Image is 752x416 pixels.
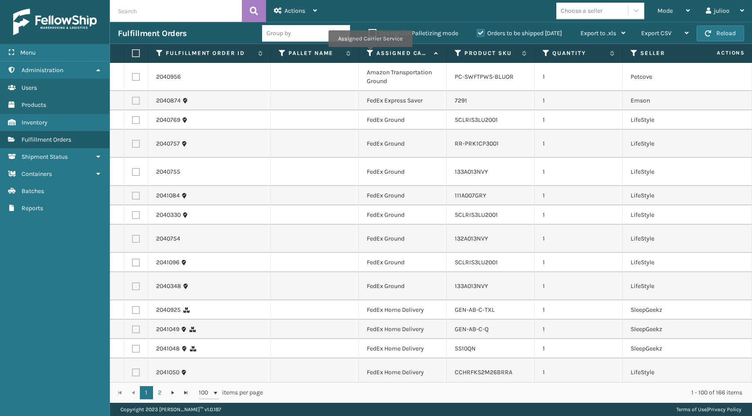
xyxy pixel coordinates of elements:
[535,63,623,91] td: 1
[153,386,166,399] a: 2
[455,168,488,175] a: 133A013NVY
[676,406,707,412] a: Terms of Use
[359,272,447,300] td: FedEx Ground
[156,116,180,124] a: 2040769
[359,186,447,205] td: FedEx Ground
[535,225,623,253] td: 1
[22,119,47,126] span: Inventory
[359,91,447,110] td: FedEx Express Saver
[369,29,458,37] label: Use regular Palletizing mode
[22,66,63,74] span: Administration
[376,49,430,57] label: Assigned Carrier Service
[20,49,36,56] span: Menu
[623,91,711,110] td: Emson
[156,96,181,105] a: 2040874
[359,300,447,320] td: FedEx Home Delivery
[156,191,180,200] a: 2041084
[697,26,744,41] button: Reload
[623,130,711,158] td: LifeStyle
[359,110,447,130] td: FedEx Ground
[22,153,68,161] span: Shipment Status
[156,282,181,291] a: 2040348
[552,49,606,57] label: Quantity
[13,9,97,35] img: logo
[623,320,711,339] td: SleepGeekz
[120,403,221,416] p: Copyright 2023 [PERSON_NAME]™ v 1.0.187
[179,386,193,399] a: Go to the last page
[455,235,488,242] a: 132A013NVY
[561,6,602,15] div: Choose a seller
[359,358,447,387] td: FedEx Home Delivery
[156,139,180,148] a: 2040757
[166,386,179,399] a: Go to the next page
[464,49,518,57] label: Product SKU
[183,389,190,396] span: Go to the last page
[455,306,495,314] a: GEN-AB-C-TXL
[22,170,52,178] span: Containers
[455,192,486,199] a: 111A007GRY
[623,253,711,272] td: LifeStyle
[676,403,741,416] div: |
[359,130,447,158] td: FedEx Ground
[156,344,180,353] a: 2041048
[455,140,499,147] a: RR-PRK1CP3001
[455,369,512,376] a: CCHRFKS2M26BRRA
[22,204,43,212] span: Reports
[156,306,181,314] a: 2040925
[641,29,672,37] span: Export CSV
[275,388,742,397] div: 1 - 100 of 166 items
[359,63,447,91] td: Amazon Transportation Ground
[623,358,711,387] td: LifeStyle
[156,168,180,176] a: 2040755
[623,339,711,358] td: SleepGeekz
[623,300,711,320] td: SleepGeekz
[22,84,37,91] span: Users
[535,110,623,130] td: 1
[455,116,498,124] a: SCLRIS3LU2001
[455,325,489,333] a: GEN-AB-C-Q
[535,320,623,339] td: 1
[199,388,212,397] span: 100
[623,158,711,186] td: LifeStyle
[455,259,498,266] a: SCLRIS3LU2001
[156,258,179,267] a: 2041096
[359,253,447,272] td: FedEx Ground
[266,29,291,38] div: Group by
[359,225,447,253] td: FedEx Ground
[535,158,623,186] td: 1
[623,205,711,225] td: LifeStyle
[156,325,179,334] a: 2041049
[455,97,467,104] a: 7291
[623,225,711,253] td: LifeStyle
[359,339,447,358] td: FedEx Home Delivery
[156,73,181,81] a: 2040956
[535,339,623,358] td: 1
[166,49,254,57] label: Fulfillment Order Id
[535,130,623,158] td: 1
[359,320,447,339] td: FedEx Home Delivery
[455,211,498,219] a: SCLRIS3LU2001
[623,110,711,130] td: LifeStyle
[156,368,179,377] a: 2041050
[118,28,186,39] h3: Fulfillment Orders
[288,49,342,57] label: Pallet Name
[455,282,488,290] a: 133A013NVY
[657,7,673,15] span: Mode
[22,187,44,195] span: Batches
[199,386,263,399] span: items per page
[535,300,623,320] td: 1
[535,272,623,300] td: 1
[535,358,623,387] td: 1
[535,253,623,272] td: 1
[359,205,447,225] td: FedEx Ground
[156,234,180,243] a: 2040754
[285,7,305,15] span: Actions
[455,73,514,80] a: PC-SWFTPWS-BLUOR
[535,91,623,110] td: 1
[156,211,181,219] a: 2040330
[623,63,711,91] td: Petcove
[535,186,623,205] td: 1
[477,29,562,37] label: Orders to be shipped [DATE]
[169,389,176,396] span: Go to the next page
[580,29,616,37] span: Export to .xls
